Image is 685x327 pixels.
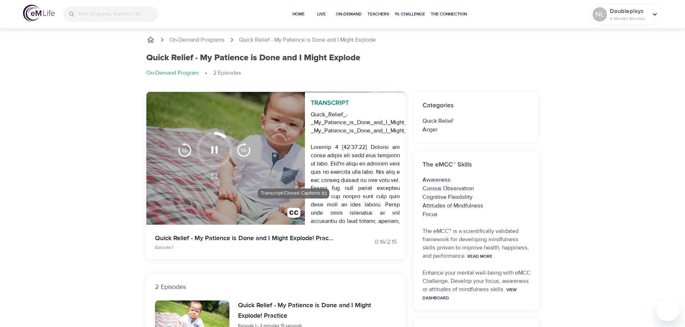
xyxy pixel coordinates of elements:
div: 0:16 / 2:15 [343,238,397,246]
h1: Quick Relief - My Patience is Done and I Might Explode [146,53,360,63]
p: 2 Episodes [213,69,241,77]
p: On-Demand Program [146,69,199,77]
p: Transcript [305,92,406,108]
p: The eMCC™ is a scientifically validated framework for developing mindfulness skills proven to imp... [423,227,530,260]
p: Quick Relief [423,117,530,125]
p: Enhance your mental well-being with eMCC Challenge. Develop your focus, awareness or attitudes of... [423,269,530,302]
p: Focus [423,210,530,219]
input: Find programs, teachers, etc... [78,6,158,22]
p: Doubleplays [610,7,648,15]
p: Curious Observation [423,184,530,193]
h6: The eMCC™ Skills [423,160,530,170]
img: 15s_next.svg [237,143,251,157]
h6: Quick Relief - My Patience is Done and I Might Explode! Practice [238,300,396,321]
a: On-Demand Programs [169,36,225,44]
nav: breadcrumb [146,36,539,44]
p: 2 Episodes [155,282,397,292]
p: 0 Mindful Minutes [610,15,648,22]
p: Anger [423,125,530,134]
span: The Connection [431,10,467,18]
span: Teachers [367,10,389,18]
a: View Dashboard [423,287,517,301]
span: 1% Challenge [395,10,425,18]
a: Read More [467,253,492,259]
p: Attitudes of Mindfulness [423,201,530,210]
nav: breadcrumb [146,69,539,78]
img: close_caption.svg [287,208,301,221]
h6: Categories [423,101,530,111]
p: Cognitive Flexibility [423,193,530,201]
span: On-Demand [336,10,362,18]
img: logo [23,5,55,22]
span: Live [313,10,330,18]
p: Quick Relief - My Patience is Done and I Might Explode [239,36,376,44]
span: Home [290,10,307,18]
p: Awareness [423,176,530,184]
img: 15s_prev.svg [178,143,192,157]
p: Quick Relief - My Patience is Done and I Might Explode! Practice [155,233,334,243]
iframe: Button to launch messaging window [656,298,679,321]
div: NL [593,7,607,22]
p: Episode 1 [155,244,334,251]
